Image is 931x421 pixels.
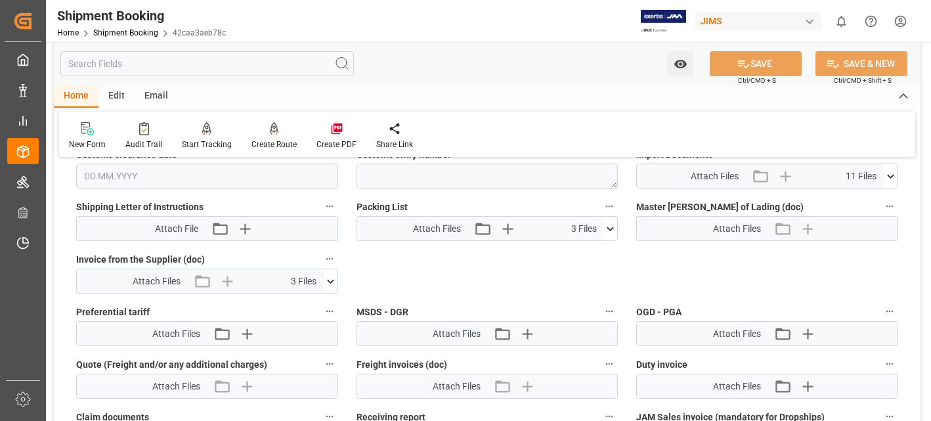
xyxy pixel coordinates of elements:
button: Freight invoices (doc) [601,355,618,372]
button: SAVE [710,51,802,76]
span: Attach Files [713,327,761,341]
span: 3 Files [571,222,597,236]
span: Freight invoices (doc) [357,358,447,372]
a: Shipment Booking [93,28,158,37]
img: Exertis%20JAM%20-%20Email%20Logo.jpg_1722504956.jpg [641,10,686,33]
span: Invoice from the Supplier (doc) [76,253,205,267]
div: Edit [98,85,135,108]
input: Search Fields [60,51,354,76]
span: Attach Files [413,222,461,236]
div: Audit Trail [125,139,162,150]
button: JIMS [695,9,827,33]
span: Attach Files [133,275,181,288]
button: Shipping Letter of Instructions [321,198,338,215]
button: Duty invoice [881,355,898,372]
span: MSDS - DGR [357,305,408,319]
span: Attach File [155,222,198,236]
span: Quote (Freight and/or any additional charges) [76,358,267,372]
div: Shipment Booking [57,6,226,26]
span: Attach Files [433,327,481,341]
span: Ctrl/CMD + S [738,76,776,85]
button: SAVE & NEW [815,51,907,76]
button: show 0 new notifications [827,7,856,36]
span: 3 Files [291,275,316,288]
span: Attach Files [433,380,481,393]
button: Quote (Freight and/or any additional charges) [321,355,338,372]
div: Email [135,85,178,108]
div: Share Link [376,139,413,150]
span: Master [PERSON_NAME] of Lading (doc) [636,200,804,214]
span: Attach Files [713,380,761,393]
span: OGD - PGA [636,305,682,319]
span: Attach Files [691,169,739,183]
input: DD.MM.YYYY [76,164,338,188]
button: OGD - PGA [881,303,898,320]
button: Invoice from the Supplier (doc) [321,250,338,267]
span: Attach Files [713,222,761,236]
div: JIMS [695,12,821,31]
div: Create Route [251,139,297,150]
div: Create PDF [316,139,357,150]
span: Preferential tariff [76,305,150,319]
div: New Form [69,139,106,150]
button: Help Center [856,7,886,36]
button: open menu [667,51,694,76]
button: Master [PERSON_NAME] of Lading (doc) [881,198,898,215]
button: MSDS - DGR [601,303,618,320]
button: Preferential tariff [321,303,338,320]
span: Shipping Letter of Instructions [76,200,204,214]
a: Home [57,28,79,37]
span: Attach Files [152,327,200,341]
span: Packing List [357,200,408,214]
div: Home [54,85,98,108]
div: Start Tracking [182,139,232,150]
span: Duty invoice [636,358,687,372]
span: 11 Files [846,169,877,183]
span: Ctrl/CMD + Shift + S [834,76,892,85]
button: Packing List [601,198,618,215]
span: Attach Files [152,380,200,393]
